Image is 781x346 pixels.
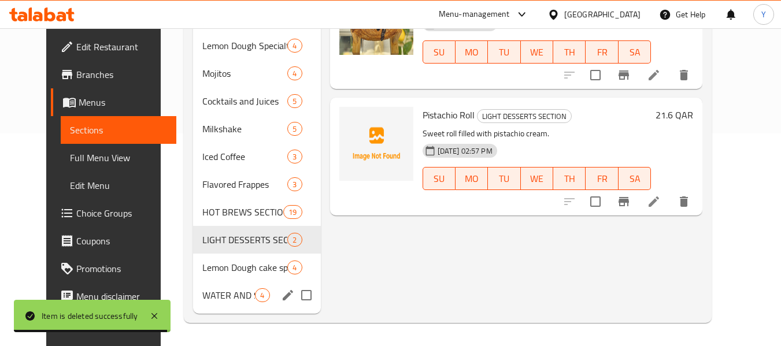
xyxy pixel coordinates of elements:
span: Menus [79,95,168,109]
a: Menus [51,88,177,116]
span: Cocktails and Juices [202,94,287,108]
div: items [287,39,302,53]
span: WATER AND SOFT DRINKS SECTION [202,288,255,302]
a: Coupons [51,227,177,255]
a: Promotions [51,255,177,282]
span: SA [623,44,646,61]
span: 19 [284,207,301,218]
div: Flavored Frappes3 [193,170,320,198]
button: TH [553,40,586,64]
span: Pistachio Roll [423,106,475,124]
span: FR [590,44,613,61]
div: Lemon Dough Specialty4 [193,32,320,59]
span: Menu disclaimer [76,289,168,303]
span: 5 [288,124,301,135]
p: Sweet roll filled with pistachio cream. [423,127,652,141]
button: MO [456,167,488,190]
span: Choice Groups [76,206,168,220]
div: items [283,205,302,219]
button: SU [423,167,456,190]
span: 4 [288,68,301,79]
div: Item is deleted successfully [42,310,138,322]
div: WATER AND SOFT DRINKS SECTION4edit [193,281,320,309]
button: FR [586,167,618,190]
span: Sections [70,123,168,137]
div: items [287,66,302,80]
span: SU [428,44,451,61]
span: Milkshake [202,122,287,136]
a: Edit menu item [647,68,661,82]
div: Milkshake5 [193,115,320,143]
div: HOT BREWS SECTION19 [193,198,320,226]
button: TU [488,167,520,190]
span: Iced Coffee [202,150,287,163]
span: WE [525,44,549,61]
span: MO [460,170,483,187]
span: HOT BREWS SECTION [202,205,283,219]
span: Promotions [76,262,168,276]
button: MO [456,40,488,64]
span: 4 [288,262,301,273]
button: TH [553,167,586,190]
button: delete [670,61,698,89]
div: LIGHT DESSERTS SECTION [477,109,572,123]
button: TU [488,40,520,64]
span: Flavored Frappes [202,177,287,191]
span: WE [525,170,549,187]
span: Edit Restaurant [76,40,168,54]
span: 3 [288,151,301,162]
img: Pistachio Roll [339,107,413,181]
span: Lemon Dough Specialty [202,39,287,53]
span: TU [493,44,516,61]
span: LIGHT DESSERTS SECTION [202,233,287,247]
button: SU [423,40,456,64]
a: Sections [61,116,177,144]
span: Y [761,8,766,21]
div: [GEOGRAPHIC_DATA] [564,8,641,21]
button: Branch-specific-item [610,61,638,89]
span: TH [558,44,581,61]
button: delete [670,188,698,215]
button: Branch-specific-item [610,188,638,215]
span: Mojitos [202,66,287,80]
div: Lemon Dough cake specialty4 [193,254,320,281]
span: 2 [288,235,301,245]
a: Full Menu View [61,144,177,172]
button: FR [586,40,618,64]
h6: 21.6 QAR [656,107,693,123]
span: Full Menu View [70,151,168,165]
span: FR [590,170,613,187]
span: Lemon Dough cake specialty [202,261,287,274]
span: TH [558,170,581,187]
a: Edit Menu [61,172,177,199]
a: Edit menu item [647,195,661,209]
span: [DATE] 02:57 PM [433,146,497,157]
span: Branches [76,68,168,81]
span: Select to update [583,63,608,87]
div: Cocktails and Juices5 [193,87,320,115]
span: Coupons [76,234,168,248]
span: 4 [256,290,269,301]
span: SU [428,170,451,187]
span: 4 [288,40,301,51]
div: items [255,288,269,302]
button: SA [619,40,651,64]
div: LIGHT DESSERTS SECTION2 [193,226,320,254]
div: Menu-management [439,8,510,21]
div: Iced Coffee3 [193,143,320,170]
button: WE [521,167,553,190]
a: Branches [51,61,177,88]
button: SA [619,167,651,190]
div: items [287,261,302,274]
div: items [287,94,302,108]
div: items [287,122,302,136]
a: Edit Restaurant [51,33,177,61]
span: LIGHT DESSERTS SECTION [478,110,571,123]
